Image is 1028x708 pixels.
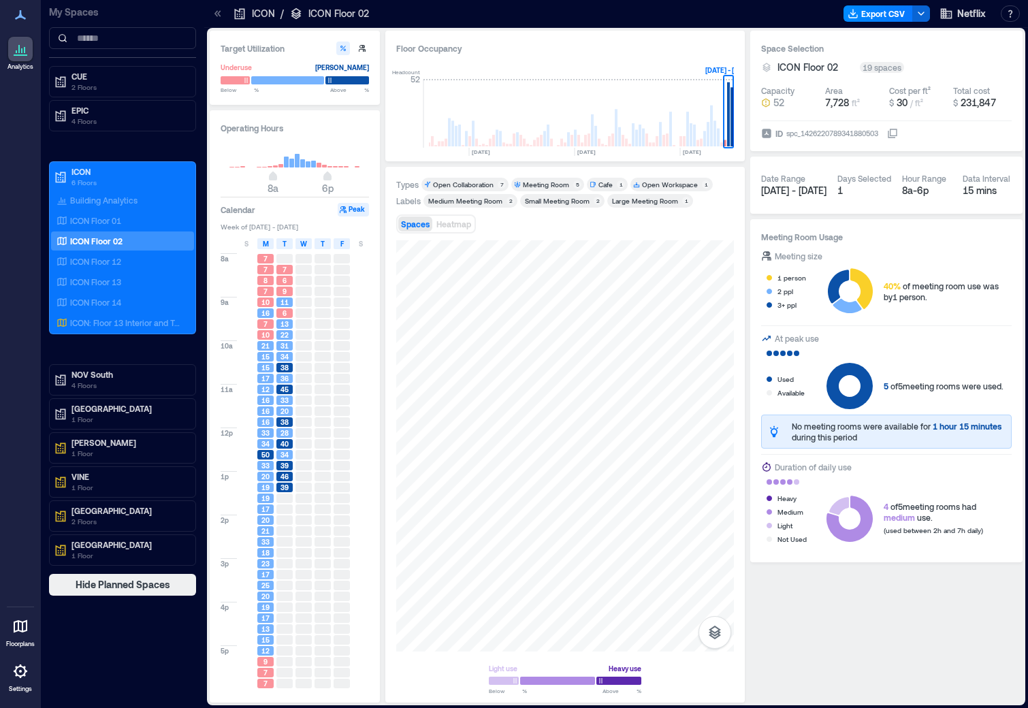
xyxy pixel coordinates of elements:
[396,195,421,206] div: Labels
[261,592,270,601] span: 20
[359,238,363,249] span: S
[283,276,287,285] span: 6
[280,406,289,416] span: 20
[910,98,923,108] span: / ft²
[71,550,186,561] p: 1 Floor
[777,505,803,519] div: Medium
[280,417,289,427] span: 38
[792,421,1006,442] div: No meeting rooms were available for during this period
[263,238,269,249] span: M
[617,180,625,189] div: 1
[396,179,419,190] div: Types
[71,71,186,82] p: CUE
[953,85,990,96] div: Total cost
[825,97,849,108] span: 7,728
[261,352,270,361] span: 15
[889,98,894,108] span: $
[261,526,270,536] span: 21
[340,238,344,249] span: F
[489,662,517,675] div: Light use
[884,501,983,523] div: of 5 meeting rooms had use.
[603,687,641,695] span: Above %
[263,319,268,329] span: 7
[71,82,186,93] p: 2 Floors
[953,98,958,108] span: $
[642,180,698,189] div: Open Workspace
[884,513,915,522] span: medium
[280,363,289,372] span: 38
[507,197,515,205] div: 2
[280,297,289,307] span: 11
[889,96,948,110] button: $ 30 / ft²
[71,539,186,550] p: [GEOGRAPHIC_DATA]
[261,428,270,438] span: 33
[261,548,270,558] span: 18
[283,238,287,249] span: T
[472,148,490,155] text: [DATE]
[280,428,289,438] span: 28
[221,385,233,394] span: 11a
[71,105,186,116] p: EPIC
[889,85,931,96] div: Cost per ft²
[263,265,268,274] span: 7
[777,298,797,312] div: 3+ ppl
[261,613,270,623] span: 17
[263,657,268,666] span: 9
[884,502,888,511] span: 4
[777,372,794,386] div: Used
[761,230,1012,244] h3: Meeting Room Usage
[3,33,37,75] a: Analytics
[280,439,289,449] span: 40
[897,97,907,108] span: 30
[598,180,613,189] div: Cafe
[221,559,229,568] span: 3p
[49,5,196,19] p: My Spaces
[261,363,270,372] span: 15
[261,450,270,460] span: 50
[261,494,270,503] span: 19
[775,332,819,345] div: At peak use
[70,256,121,267] p: ICON Floor 12
[261,635,270,645] span: 15
[935,3,990,25] button: Netflix
[887,128,898,139] button: IDspc_1426220789341880503
[777,271,806,285] div: 1 person
[70,215,121,226] p: ICON Floor 01
[71,505,186,516] p: [GEOGRAPHIC_DATA]
[261,646,270,656] span: 12
[837,184,891,197] div: 1
[280,483,289,492] span: 39
[71,471,186,482] p: VINE
[261,570,270,579] span: 17
[761,96,820,110] button: 52
[401,219,430,229] span: Spaces
[70,317,183,328] p: ICON: Floor 13 Interior and Terrace Combined
[261,537,270,547] span: 33
[860,62,904,73] div: 19 spaces
[7,63,33,71] p: Analytics
[221,341,233,351] span: 10a
[777,386,805,400] div: Available
[2,610,39,652] a: Floorplans
[280,341,289,351] span: 31
[71,177,186,188] p: 6 Floors
[71,414,186,425] p: 1 Floor
[761,173,805,184] div: Date Range
[785,127,880,140] div: spc_1426220789341880503
[498,180,506,189] div: 7
[963,173,1010,184] div: Data Interval
[280,374,289,383] span: 36
[261,417,270,427] span: 16
[9,685,32,693] p: Settings
[322,182,334,194] span: 6p
[261,472,270,481] span: 20
[884,381,1003,391] div: of 5 meeting rooms were used.
[957,7,986,20] span: Netflix
[280,330,289,340] span: 22
[263,287,268,296] span: 7
[263,276,268,285] span: 8
[280,385,289,394] span: 45
[436,219,471,229] span: Heatmap
[261,330,270,340] span: 10
[261,385,270,394] span: 12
